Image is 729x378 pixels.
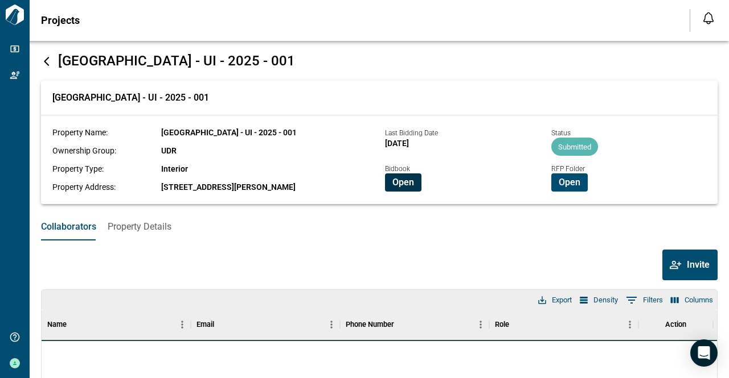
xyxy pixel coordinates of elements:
[161,146,177,155] span: UDR
[340,309,489,340] div: Phone Number
[174,316,191,333] button: Menu
[621,316,638,333] button: Menu
[551,176,588,187] a: Open
[161,128,297,137] span: [GEOGRAPHIC_DATA] - UI - 2025 - 001
[472,316,489,333] button: Menu
[668,293,716,308] button: Select columns
[385,176,421,187] a: Open
[196,309,214,340] div: Email
[577,293,621,308] button: Density
[346,309,394,340] div: Phone Number
[67,317,83,333] button: Sort
[52,182,116,192] span: Property Address:
[385,139,409,148] span: [DATE]
[323,316,340,333] button: Menu
[489,309,638,340] div: Role
[191,309,340,340] div: Email
[535,293,575,308] button: Export
[392,177,414,188] span: Open
[30,213,729,240] div: base tabs
[509,317,525,333] button: Sort
[52,146,116,155] span: Ownership Group:
[52,164,104,173] span: Property Type:
[394,317,410,333] button: Sort
[551,143,598,151] span: Submitted
[385,173,421,192] button: Open
[47,309,67,340] div: Name
[551,129,571,137] span: Status
[52,92,209,103] span: [GEOGRAPHIC_DATA] - UI - 2025 - 001
[559,177,580,188] span: Open
[385,165,410,173] span: Bidbook
[385,129,438,137] span: Last Bidding Date
[41,15,80,26] span: Projects
[687,259,710,271] span: Invite
[214,317,230,333] button: Sort
[623,291,666,309] button: Show filters
[161,182,296,192] span: [STREET_ADDRESS][PERSON_NAME]
[690,339,718,367] div: Open Intercom Messenger
[495,309,509,340] div: Role
[52,128,108,137] span: Property Name:
[665,309,686,340] div: Action
[638,309,713,340] div: Action
[551,173,588,192] button: Open
[161,164,188,173] span: Interior
[551,165,585,173] span: RFP Folder
[108,221,171,232] span: Property Details
[58,53,295,69] span: [GEOGRAPHIC_DATA] - UI - 2025 - 001
[41,221,96,232] span: Collaborators
[662,250,718,280] button: Invite
[699,9,718,27] button: Open notification feed
[42,309,191,340] div: Name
